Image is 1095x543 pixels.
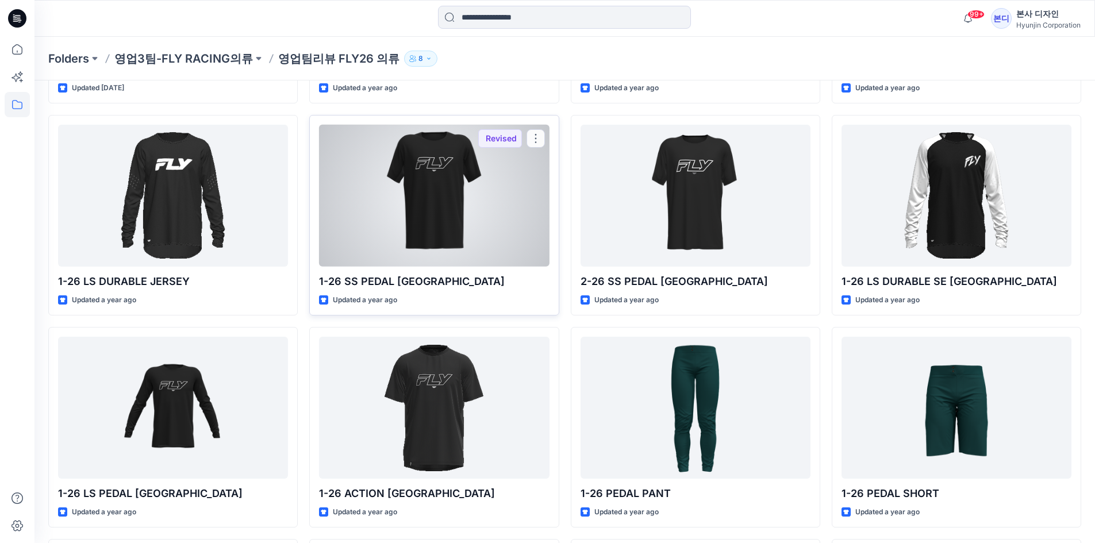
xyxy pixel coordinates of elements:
p: Updated a year ago [594,82,659,94]
p: Updated a year ago [855,506,920,518]
a: 1-26 LS DURABLE SE JERSEY [842,125,1071,267]
p: Updated a year ago [594,294,659,306]
a: 영업3팀-FLY RACING의류 [114,51,253,67]
p: Updated a year ago [855,82,920,94]
p: 2-26 SS PEDAL [GEOGRAPHIC_DATA] [581,274,810,290]
a: 2-26 SS PEDAL JERSEY [581,125,810,267]
p: 영업팀리뷰 FLY26 의류 [278,51,399,67]
p: 1-26 SS PEDAL [GEOGRAPHIC_DATA] [319,274,549,290]
p: Updated a year ago [72,506,136,518]
p: Updated a year ago [333,82,397,94]
a: 1-26 SS PEDAL JERSEY [319,125,549,267]
p: 1-26 LS PEDAL [GEOGRAPHIC_DATA] [58,486,288,502]
a: 1-26 LS PEDAL JERSEY [58,337,288,479]
p: 1-26 LS DURABLE JERSEY [58,274,288,290]
a: 1-26 ACTION JERSEY [319,337,549,479]
div: 본디 [991,8,1012,29]
a: 1-26 PEDAL PANT [581,337,810,479]
span: 99+ [967,10,985,19]
p: Updated a year ago [333,506,397,518]
a: 1-26 PEDAL SHORT [842,337,1071,479]
p: 8 [418,52,423,65]
p: 1-26 PEDAL SHORT [842,486,1071,502]
p: 1-26 ACTION [GEOGRAPHIC_DATA] [319,486,549,502]
a: 1-26 LS DURABLE JERSEY [58,125,288,267]
p: 1-26 LS DURABLE SE [GEOGRAPHIC_DATA] [842,274,1071,290]
p: Updated a year ago [594,506,659,518]
p: Updated a year ago [333,294,397,306]
p: Updated a year ago [72,294,136,306]
div: Hyunjin Corporation [1016,21,1081,29]
a: Folders [48,51,89,67]
button: 8 [404,51,437,67]
p: Updated a year ago [855,294,920,306]
p: Updated [DATE] [72,82,124,94]
div: 본사 디자인 [1016,7,1081,21]
p: 1-26 PEDAL PANT [581,486,810,502]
